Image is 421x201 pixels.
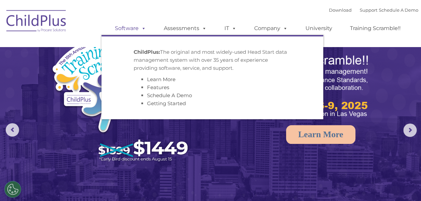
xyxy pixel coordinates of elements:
[93,44,114,49] span: Last name
[93,71,122,76] span: Phone number
[134,49,160,55] strong: ChildPlus:
[218,22,243,35] a: IT
[299,22,339,35] a: University
[3,5,70,39] img: ChildPlus by Procare Solutions
[157,22,213,35] a: Assessments
[286,125,355,144] a: Learn More
[147,100,186,107] a: Getting Started
[147,84,169,90] a: Features
[147,76,176,82] a: Learn More
[329,7,352,13] a: Download
[360,7,377,13] a: Support
[108,22,153,35] a: Software
[248,22,294,35] a: Company
[4,181,21,198] button: Cookies Settings
[343,22,407,35] a: Training Scramble!!
[379,7,418,13] a: Schedule A Demo
[134,48,291,72] p: The original and most widely-used Head Start data management system with over 35 years of experie...
[329,7,418,13] font: |
[147,92,192,98] a: Schedule A Demo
